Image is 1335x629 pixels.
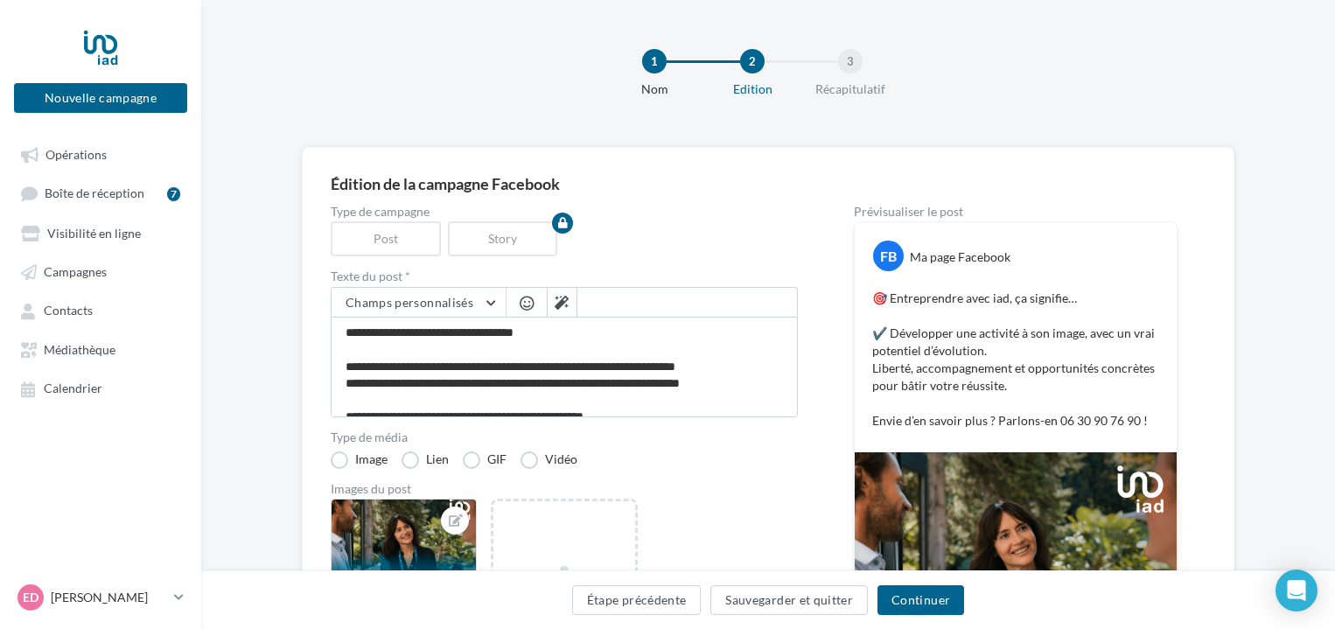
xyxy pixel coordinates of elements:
div: 3 [838,49,863,73]
span: Visibilité en ligne [47,226,141,241]
span: Boîte de réception [45,186,144,201]
span: ED [23,589,38,606]
a: Calendrier [10,372,191,403]
a: Médiathèque [10,333,191,365]
div: Edition [696,80,808,98]
div: Images du post [331,483,798,495]
label: GIF [463,451,507,469]
button: Champs personnalisés [332,288,506,318]
a: Contacts [10,294,191,325]
span: Opérations [45,147,107,162]
label: Type de campagne [331,206,798,218]
label: Lien [402,451,449,469]
div: 7 [167,187,180,201]
button: Nouvelle campagne [14,83,187,113]
span: Calendrier [44,381,102,396]
label: Vidéo [521,451,577,469]
p: [PERSON_NAME] [51,589,167,606]
label: Texte du post * [331,270,798,283]
div: Ma page Facebook [910,248,1010,266]
div: Édition de la campagne Facebook [331,176,1206,192]
button: Étape précédente [572,585,702,615]
div: Open Intercom Messenger [1276,570,1318,612]
a: Boîte de réception7 [10,177,191,209]
a: Campagnes [10,255,191,287]
a: Visibilité en ligne [10,217,191,248]
span: Champs personnalisés [346,295,473,310]
div: 2 [740,49,765,73]
span: Campagnes [44,264,107,279]
button: Continuer [877,585,964,615]
div: FB [873,241,904,271]
a: ED [PERSON_NAME] [14,581,187,614]
div: Nom [598,80,710,98]
div: Prévisualiser le post [854,206,1178,218]
button: Sauvegarder et quitter [710,585,868,615]
a: Opérations [10,138,191,170]
p: 🎯 Entreprendre avec iad, ça signifie… ✔️ Développer une activité à son image, avec un vrai potent... [872,290,1159,430]
label: Type de média [331,431,798,444]
div: 1 [642,49,667,73]
div: Récapitulatif [794,80,906,98]
span: Médiathèque [44,342,115,357]
label: Image [331,451,388,469]
span: Contacts [44,304,93,318]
